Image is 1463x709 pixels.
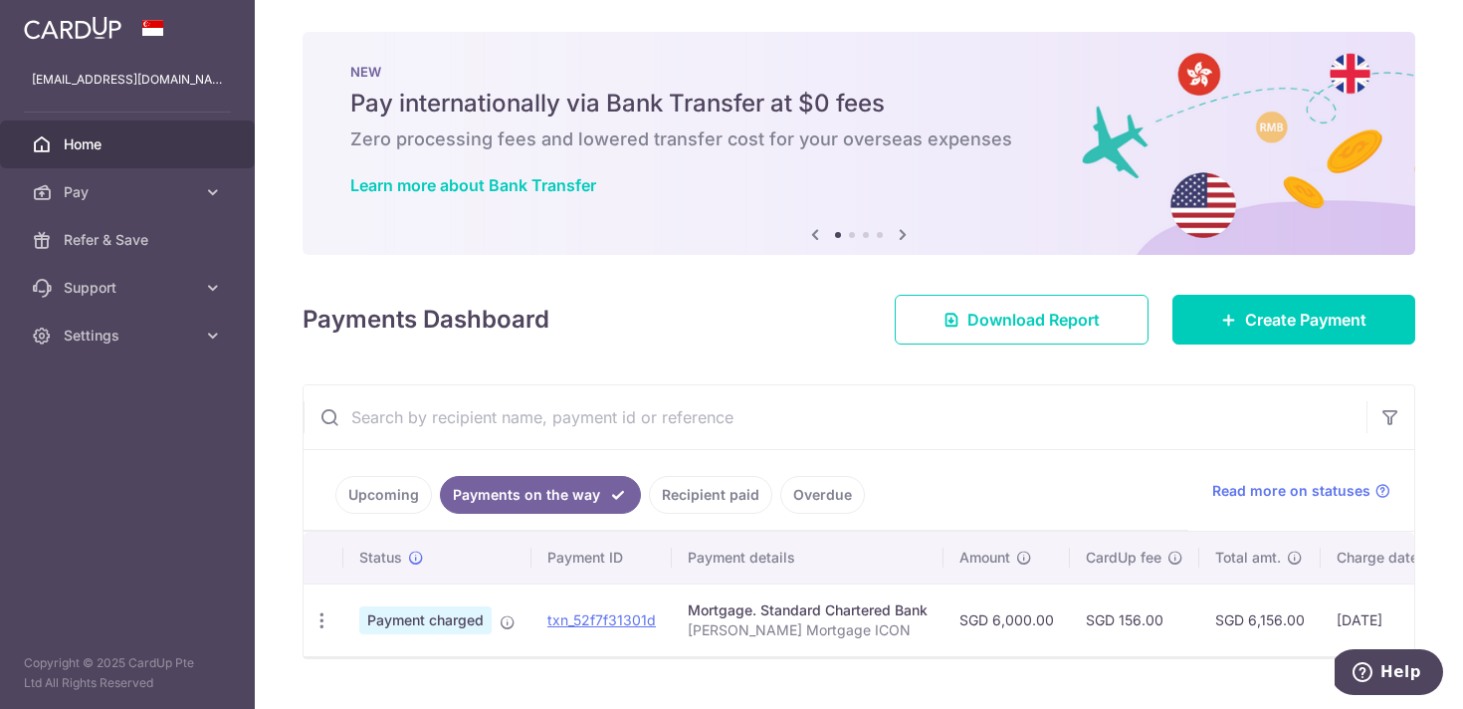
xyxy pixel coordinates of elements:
h4: Payments Dashboard [303,302,549,338]
a: Download Report [895,295,1149,345]
th: Payment details [672,532,943,584]
span: Create Payment [1245,308,1366,332]
p: NEW [350,64,1367,80]
span: Download Report [967,308,1100,332]
a: Overdue [780,476,865,514]
input: Search by recipient name, payment id or reference [304,385,1366,449]
a: Upcoming [335,476,432,514]
div: Mortgage. Standard Chartered Bank [688,600,928,620]
span: Read more on statuses [1212,481,1370,501]
span: Support [64,278,195,298]
iframe: Opens a widget where you can find more information [1335,649,1443,699]
td: SGD 156.00 [1070,584,1199,656]
span: Settings [64,326,195,346]
span: Amount [959,548,1010,568]
span: Status [359,548,402,568]
a: Create Payment [1172,295,1415,345]
span: CardUp fee [1086,548,1161,568]
span: Total amt. [1215,548,1281,568]
a: Payments on the way [440,476,641,514]
img: CardUp [24,16,121,40]
td: SGD 6,000.00 [943,584,1070,656]
td: [DATE] [1321,584,1456,656]
img: Bank transfer banner [303,32,1415,255]
span: Pay [64,182,195,202]
th: Payment ID [531,532,672,584]
span: Charge date [1337,548,1418,568]
a: Learn more about Bank Transfer [350,175,596,195]
p: [PERSON_NAME] Mortgage ICON [688,620,928,640]
h6: Zero processing fees and lowered transfer cost for your overseas expenses [350,127,1367,151]
p: [EMAIL_ADDRESS][DOMAIN_NAME] [32,70,223,90]
a: Recipient paid [649,476,772,514]
span: Refer & Save [64,230,195,250]
h5: Pay internationally via Bank Transfer at $0 fees [350,88,1367,119]
span: Home [64,134,195,154]
span: Payment charged [359,606,492,634]
a: Read more on statuses [1212,481,1390,501]
td: SGD 6,156.00 [1199,584,1321,656]
a: txn_52f7f31301d [547,611,656,628]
